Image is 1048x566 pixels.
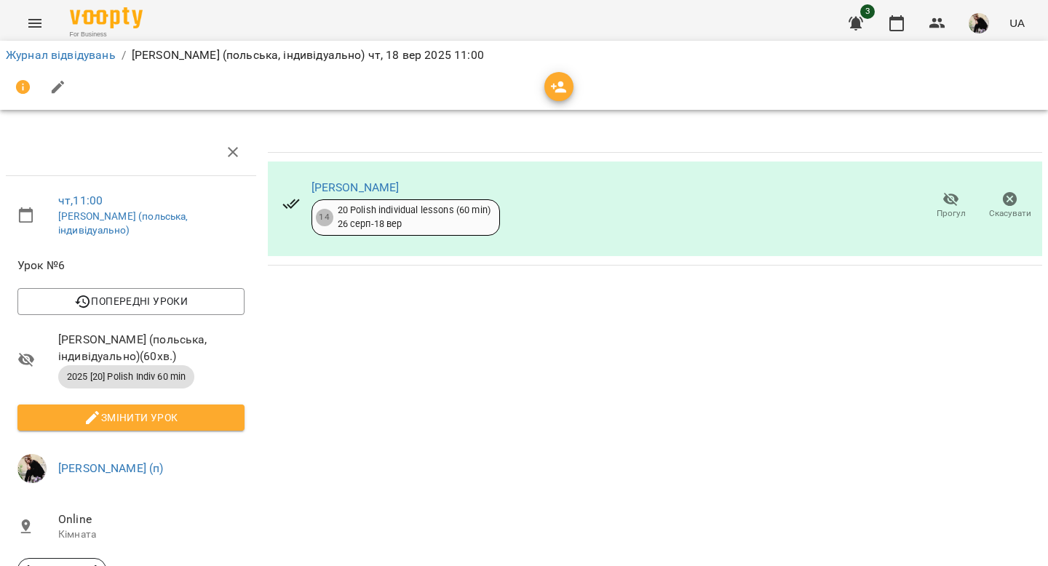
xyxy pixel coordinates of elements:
img: 0c6ed0329b7ca94bd5cec2515854a76a.JPG [17,454,47,483]
p: Кімната [58,527,245,542]
img: Voopty Logo [70,7,143,28]
span: 2025 [20] Polish Indiv 60 min [58,370,194,383]
a: Журнал відвідувань [6,48,116,62]
li: / [122,47,126,64]
button: Menu [17,6,52,41]
a: чт , 11:00 [58,194,103,207]
span: UA [1009,15,1025,31]
span: 3 [860,4,875,19]
p: [PERSON_NAME] (польська, індивідуально) чт, 18 вер 2025 11:00 [132,47,484,64]
img: 0c6ed0329b7ca94bd5cec2515854a76a.JPG [969,13,989,33]
div: 20 Polish individual lessons (60 min) 26 серп - 18 вер [338,204,491,231]
button: Змінити урок [17,404,245,431]
nav: breadcrumb [6,47,1042,64]
span: Скасувати [989,207,1031,220]
span: Прогул [937,207,966,220]
button: Скасувати [980,186,1039,226]
button: UA [1004,9,1031,36]
a: [PERSON_NAME] (польська, індивідуально) [58,210,188,236]
a: [PERSON_NAME] (п) [58,461,164,475]
a: [PERSON_NAME] [311,180,400,194]
span: Змінити урок [29,409,233,426]
span: Попередні уроки [29,292,233,310]
button: Попередні уроки [17,288,245,314]
button: Прогул [921,186,980,226]
span: Урок №6 [17,257,245,274]
div: 14 [316,209,333,226]
span: [PERSON_NAME] (польська, індивідуально) ( 60 хв. ) [58,331,245,365]
span: Online [58,511,245,528]
span: For Business [70,30,143,39]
